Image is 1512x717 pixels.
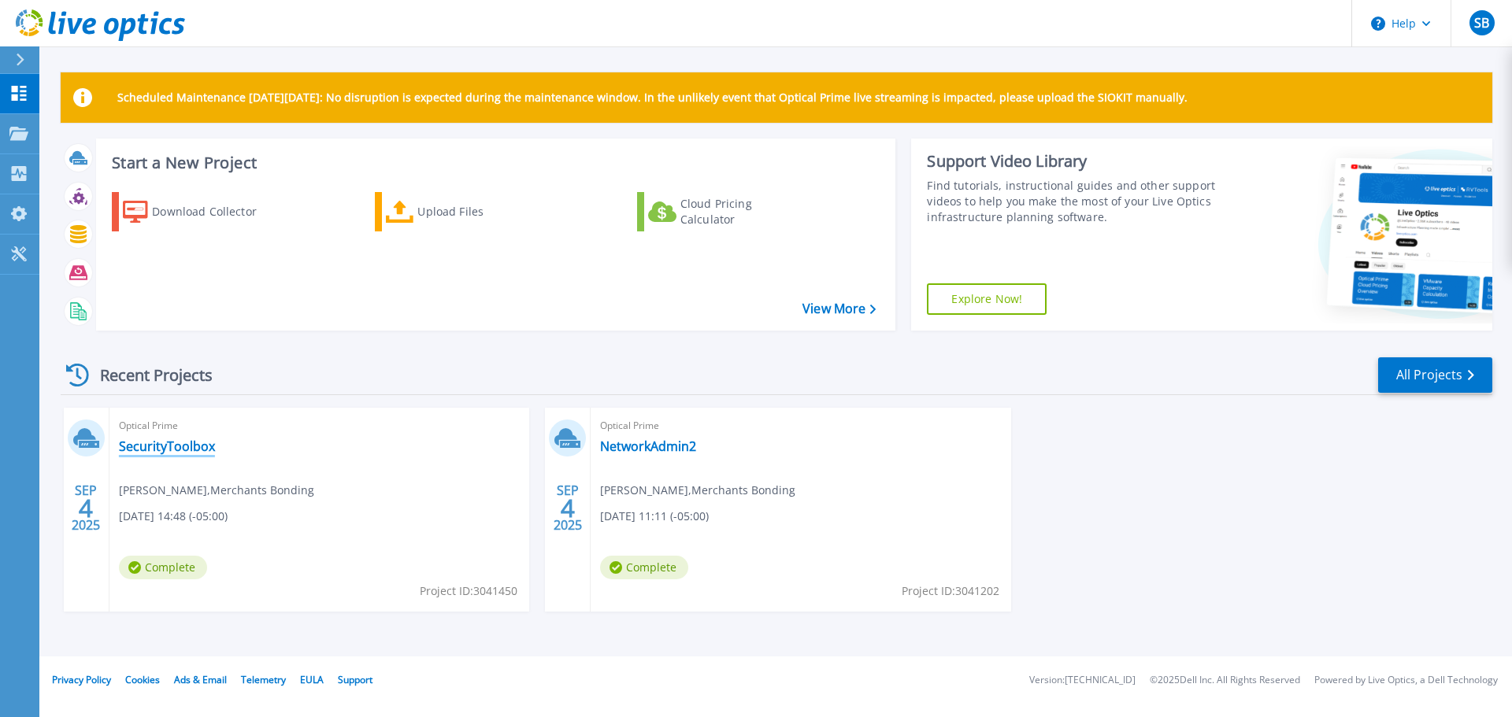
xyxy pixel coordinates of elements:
[553,479,583,537] div: SEP 2025
[600,556,688,579] span: Complete
[119,417,520,434] span: Optical Prime
[927,151,1223,172] div: Support Video Library
[241,673,286,686] a: Telemetry
[420,582,517,600] span: Project ID: 3041450
[927,283,1047,315] a: Explore Now!
[52,673,111,686] a: Privacy Policy
[300,673,324,686] a: EULA
[680,196,806,227] div: Cloud Pricing Calculator
[600,482,795,499] span: [PERSON_NAME] , Merchants Bonding
[375,192,550,231] a: Upload Files
[902,582,999,600] span: Project ID: 3041202
[600,417,1001,434] span: Optical Prime
[61,356,234,394] div: Recent Projects
[119,556,207,579] span: Complete
[119,508,228,525] span: [DATE] 14:48 (-05:00)
[79,501,93,515] span: 4
[119,482,314,499] span: [PERSON_NAME] , Merchants Bonding
[1029,675,1136,686] li: Version: [TECHNICAL_ID]
[152,196,278,227] div: Download Collector
[117,91,1188,104] p: Scheduled Maintenance [DATE][DATE]: No disruption is expected during the maintenance window. In t...
[600,438,696,454] a: NetworkAdmin2
[174,673,227,686] a: Ads & Email
[1150,675,1300,686] li: © 2025 Dell Inc. All Rights Reserved
[561,501,575,515] span: 4
[1314,675,1498,686] li: Powered by Live Optics, a Dell Technology
[71,479,101,537] div: SEP 2025
[112,154,876,172] h3: Start a New Project
[927,178,1223,225] div: Find tutorials, instructional guides and other support videos to help you make the most of your L...
[119,438,215,454] a: SecurityToolbox
[637,192,813,231] a: Cloud Pricing Calculator
[802,301,876,316] a: View More
[112,192,287,231] a: Download Collector
[125,673,160,686] a: Cookies
[338,673,372,686] a: Support
[417,196,543,227] div: Upload Files
[1474,17,1489,29] span: SB
[1378,357,1492,393] a: All Projects
[600,508,709,525] span: [DATE] 11:11 (-05:00)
